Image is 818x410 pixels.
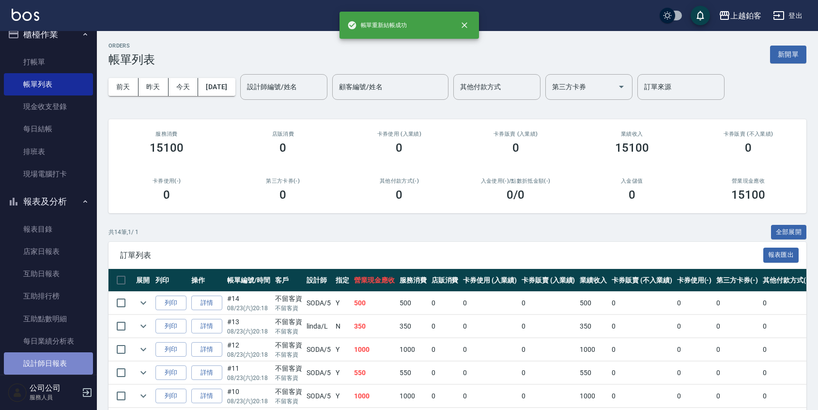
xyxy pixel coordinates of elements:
[675,315,714,338] td: 0
[352,269,397,292] th: 營業現金應收
[714,269,760,292] th: 第三方卡券(-)
[304,292,333,315] td: SODA /5
[714,338,760,361] td: 0
[352,362,397,384] td: 550
[304,362,333,384] td: SODA /5
[136,342,151,357] button: expand row
[139,78,169,96] button: 昨天
[461,362,519,384] td: 0
[4,218,93,240] a: 報表目錄
[629,188,635,202] h3: 0
[615,141,649,155] h3: 15100
[347,20,407,30] span: 帳單重新結帳成功
[8,383,27,402] img: Person
[236,131,329,137] h2: 店販消費
[609,385,674,408] td: 0
[108,78,139,96] button: 前天
[507,188,525,202] h3: 0 /0
[429,315,461,338] td: 0
[275,327,302,336] p: 不留客資
[275,350,302,359] p: 不留客資
[275,340,302,350] div: 不留客資
[304,315,333,338] td: linda /L
[461,315,519,338] td: 0
[227,304,270,313] p: 08/23 (六) 20:18
[469,131,562,137] h2: 卡券販賣 (入業績)
[30,383,79,393] h5: 公司公司
[397,338,429,361] td: 1000
[225,269,273,292] th: 帳單編號/時間
[770,46,806,63] button: 新開單
[275,317,302,327] div: 不留客資
[714,385,760,408] td: 0
[771,225,807,240] button: 全部展開
[279,188,286,202] h3: 0
[397,385,429,408] td: 1000
[675,292,714,315] td: 0
[429,269,461,292] th: 店販消費
[577,269,609,292] th: 業績收入
[609,292,674,315] td: 0
[4,240,93,263] a: 店家日報表
[429,338,461,361] td: 0
[273,269,305,292] th: 客戶
[227,374,270,382] p: 08/23 (六) 20:18
[352,292,397,315] td: 500
[134,269,153,292] th: 展開
[136,319,151,333] button: expand row
[108,228,139,237] p: 共 14 筆, 1 / 1
[675,269,714,292] th: 卡券使用(-)
[333,338,352,361] td: Y
[461,292,519,315] td: 0
[275,387,302,397] div: 不留客資
[461,338,519,361] td: 0
[396,188,402,202] h3: 0
[760,269,814,292] th: 其他付款方式(-)
[609,362,674,384] td: 0
[397,362,429,384] td: 550
[429,362,461,384] td: 0
[225,292,273,315] td: #14
[352,338,397,361] td: 1000
[714,362,760,384] td: 0
[191,296,222,311] a: 詳情
[333,315,352,338] td: N
[429,292,461,315] td: 0
[169,78,199,96] button: 今天
[731,188,765,202] h3: 15100
[189,269,225,292] th: 操作
[675,338,714,361] td: 0
[4,189,93,214] button: 報表及分析
[702,131,795,137] h2: 卡券販賣 (不入業績)
[691,6,710,25] button: save
[4,118,93,140] a: 每日結帳
[519,338,578,361] td: 0
[763,248,799,263] button: 報表匯出
[12,9,39,21] img: Logo
[163,188,170,202] h3: 0
[136,365,151,380] button: expand row
[4,263,93,285] a: 互助日報表
[760,338,814,361] td: 0
[469,178,562,184] h2: 入金使用(-) /點數折抵金額(-)
[4,51,93,73] a: 打帳單
[429,385,461,408] td: 0
[586,178,679,184] h2: 入金儲值
[275,294,302,304] div: 不留客資
[577,315,609,338] td: 350
[702,178,795,184] h2: 營業現金應收
[770,49,806,59] a: 新開單
[191,389,222,404] a: 詳情
[227,327,270,336] p: 08/23 (六) 20:18
[191,319,222,334] a: 詳情
[4,330,93,352] a: 每日業績分析表
[198,78,235,96] button: [DATE]
[519,385,578,408] td: 0
[760,292,814,315] td: 0
[225,362,273,384] td: #11
[275,374,302,382] p: 不留客資
[304,385,333,408] td: SODA /5
[577,385,609,408] td: 1000
[675,385,714,408] td: 0
[760,315,814,338] td: 0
